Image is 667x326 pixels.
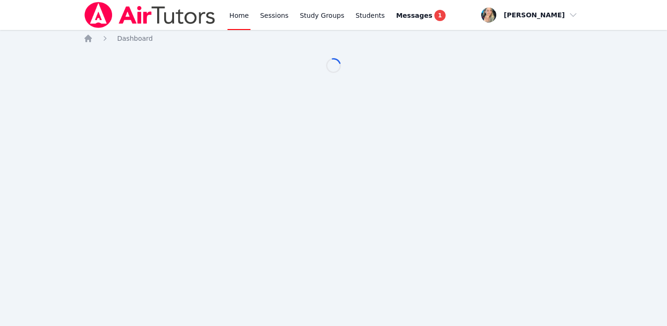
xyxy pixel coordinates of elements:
[117,35,153,42] span: Dashboard
[396,11,432,20] span: Messages
[83,34,584,43] nav: Breadcrumb
[117,34,153,43] a: Dashboard
[434,10,446,21] span: 1
[83,2,216,28] img: Air Tutors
